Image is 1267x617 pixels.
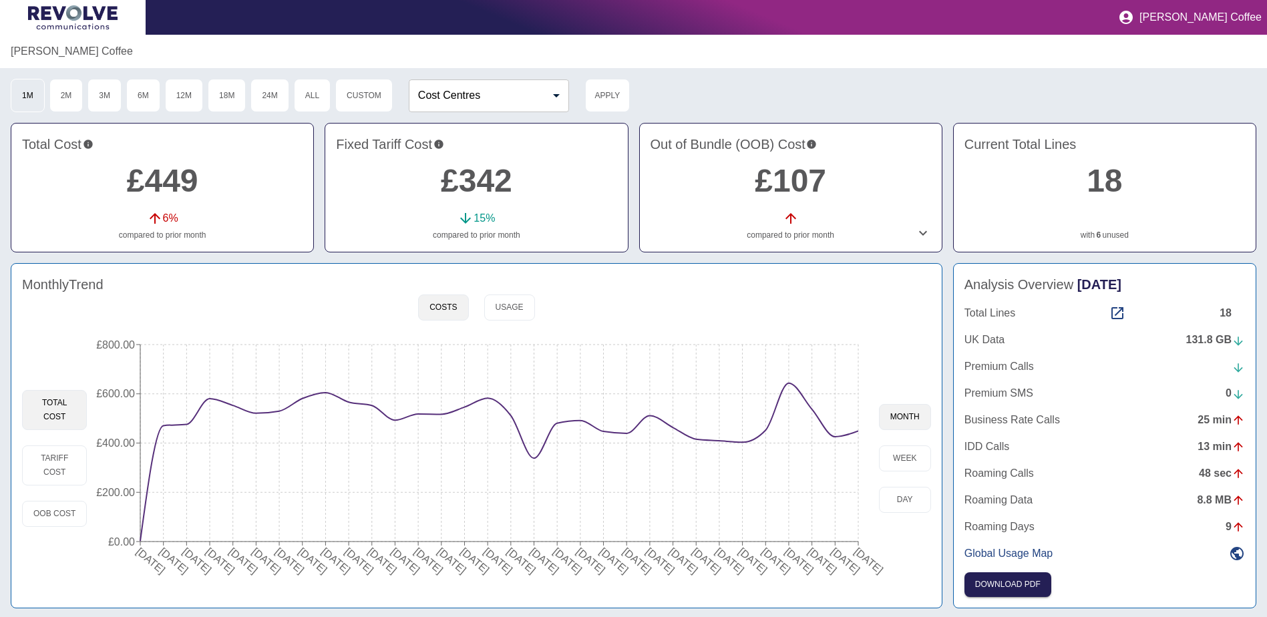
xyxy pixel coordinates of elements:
[22,445,87,485] button: Tariff Cost
[964,305,1245,321] a: Total Lines18
[208,79,246,112] button: 18M
[484,294,535,321] button: Usage
[22,390,87,430] button: Total Cost
[97,437,136,449] tspan: £400.00
[1226,519,1245,535] div: 9
[227,546,260,576] tspan: [DATE]
[964,359,1034,375] p: Premium Calls
[343,546,376,576] tspan: [DATE]
[108,536,135,548] tspan: £0.00
[180,546,214,576] tspan: [DATE]
[28,5,118,29] img: Logo
[1226,385,1245,401] div: 0
[97,339,136,351] tspan: £800.00
[879,445,931,471] button: week
[97,388,136,399] tspan: £600.00
[1199,465,1245,481] div: 48 sec
[879,404,931,430] button: month
[964,572,1051,597] button: Click here to download the most recent invoice. If the current month’s invoice is unavailable, th...
[964,465,1245,481] a: Roaming Calls48 sec
[964,332,1245,348] a: UK Data131.8 GB
[1198,412,1245,428] div: 25 min
[1077,277,1121,292] span: [DATE]
[964,305,1016,321] p: Total Lines
[165,79,203,112] button: 12M
[418,294,468,321] button: Costs
[22,274,104,294] h4: Monthly Trend
[644,546,677,576] tspan: [DATE]
[964,546,1053,562] p: Global Usage Map
[505,546,538,576] tspan: [DATE]
[829,546,862,576] tspan: [DATE]
[11,79,45,112] button: 1M
[964,332,1005,348] p: UK Data
[964,412,1245,428] a: Business Rate Calls25 min
[620,546,654,576] tspan: [DATE]
[585,79,630,112] button: Apply
[690,546,723,576] tspan: [DATE]
[755,163,826,198] a: £107
[204,546,237,576] tspan: [DATE]
[964,519,1245,535] a: Roaming Days9
[598,546,631,576] tspan: [DATE]
[1113,4,1267,31] button: [PERSON_NAME] Coffee
[964,412,1060,428] p: Business Rate Calls
[22,134,303,154] h4: Total Cost
[22,501,87,527] button: OOB Cost
[127,163,198,198] a: £449
[783,546,816,576] tspan: [DATE]
[759,546,793,576] tspan: [DATE]
[806,134,817,154] svg: Costs outside of your fixed tariff
[964,492,1033,508] p: Roaming Data
[250,546,284,576] tspan: [DATE]
[964,465,1034,481] p: Roaming Calls
[651,134,931,154] h4: Out of Bundle (OOB) Cost
[336,229,616,241] p: compared to prior month
[335,79,393,112] button: Custom
[964,359,1245,375] a: Premium Calls
[336,134,616,154] h4: Fixed Tariff Cost
[433,134,444,154] svg: This is your recurring contracted cost
[366,546,399,576] tspan: [DATE]
[1087,163,1122,198] a: 18
[1197,492,1245,508] div: 8.8 MB
[879,487,931,513] button: day
[737,546,770,576] tspan: [DATE]
[551,546,584,576] tspan: [DATE]
[806,546,840,576] tspan: [DATE]
[964,385,1033,401] p: Premium SMS
[134,546,168,576] tspan: [DATE]
[49,79,83,112] button: 2M
[435,546,469,576] tspan: [DATE]
[126,79,160,112] button: 6M
[964,519,1035,535] p: Roaming Days
[713,546,747,576] tspan: [DATE]
[87,79,122,112] button: 3M
[1220,305,1245,321] div: 18
[482,546,515,576] tspan: [DATE]
[412,546,445,576] tspan: [DATE]
[441,163,512,198] a: £342
[964,274,1245,294] h4: Analysis Overview
[11,43,133,59] a: [PERSON_NAME] Coffee
[1139,11,1262,23] p: [PERSON_NAME] Coffee
[964,492,1245,508] a: Roaming Data8.8 MB
[964,134,1245,154] h4: Current Total Lines
[297,546,330,576] tspan: [DATE]
[1186,332,1245,348] div: 131.8 GB
[1097,229,1101,241] a: 6
[389,546,423,576] tspan: [DATE]
[474,210,495,226] p: 15 %
[459,546,492,576] tspan: [DATE]
[964,229,1245,241] p: with unused
[250,79,289,112] button: 24M
[320,546,353,576] tspan: [DATE]
[273,546,307,576] tspan: [DATE]
[158,546,191,576] tspan: [DATE]
[574,546,608,576] tspan: [DATE]
[83,134,94,154] svg: This is the total charges incurred over 1 months
[1198,439,1245,455] div: 13 min
[852,546,886,576] tspan: [DATE]
[667,546,701,576] tspan: [DATE]
[964,439,1010,455] p: IDD Calls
